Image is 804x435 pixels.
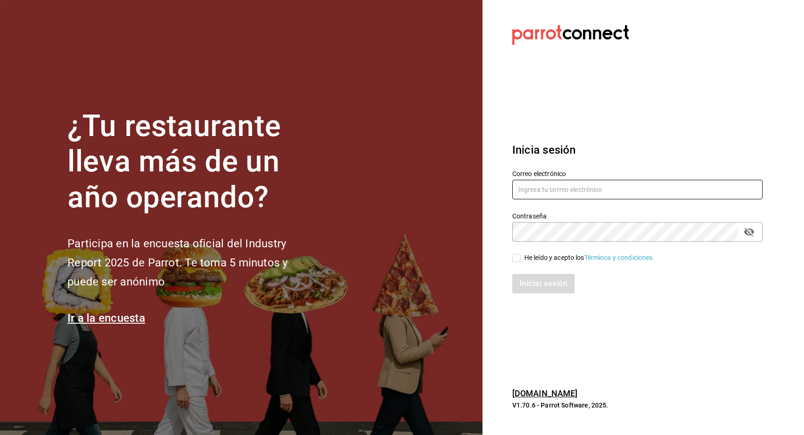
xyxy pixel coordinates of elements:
label: Contraseña [512,212,763,219]
a: [DOMAIN_NAME] [512,388,578,398]
a: Términos y condiciones. [584,254,655,261]
a: Ir a la encuesta [67,312,145,325]
p: V1.70.6 - Parrot Software, 2025. [512,401,763,410]
label: Correo electrónico [512,170,763,177]
h1: ¿Tu restaurante lleva más de un año operando? [67,109,319,216]
button: passwordField [741,224,757,240]
input: Ingresa tu correo electrónico [512,180,763,199]
h2: Participa en la encuesta oficial del Industry Report 2025 de Parrot. Te toma 5 minutos y puede se... [67,234,319,291]
div: He leído y acepto los [524,253,655,263]
h3: Inicia sesión [512,142,763,158]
